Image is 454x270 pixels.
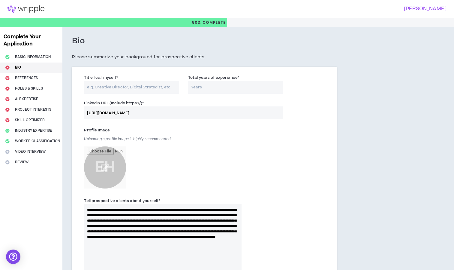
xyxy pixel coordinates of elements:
[84,125,110,135] label: Profile Image
[84,106,283,119] input: LinkedIn URL
[201,20,226,25] span: Complete
[6,250,20,264] div: Open Intercom Messenger
[192,18,226,27] p: 50%
[1,33,61,48] h3: Complete Your Application
[84,98,144,108] label: LinkedIn URL (Include https://)
[84,196,160,206] label: Tell prospective clients about yourself
[188,73,239,82] label: Total years of experience
[84,73,118,82] label: Title I call myself
[72,36,85,46] h3: Bio
[84,81,179,94] input: e.g. Creative Director, Digital Strategist, etc.
[72,54,337,61] h5: Please summarize your background for prospective clients.
[223,6,446,12] h3: [PERSON_NAME]
[84,137,171,142] span: Uploading a profile image is highly recommended
[188,81,283,94] input: Years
